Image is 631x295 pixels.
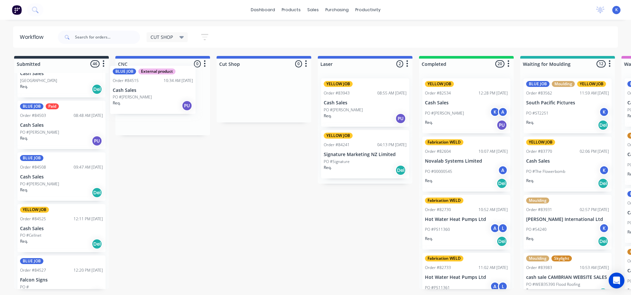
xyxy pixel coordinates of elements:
input: Search for orders... [75,31,140,44]
span: CUT SHOP [151,34,173,40]
div: sales [304,5,322,15]
img: Factory [12,5,22,15]
div: Open Intercom Messenger [609,273,624,288]
span: K [615,7,618,13]
div: products [278,5,304,15]
div: purchasing [322,5,352,15]
div: Workflow [20,33,47,41]
a: dashboard [247,5,278,15]
div: productivity [352,5,384,15]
